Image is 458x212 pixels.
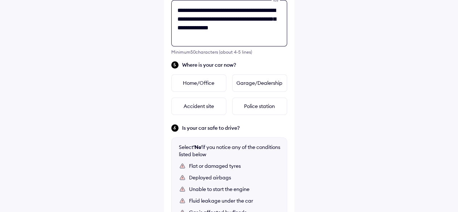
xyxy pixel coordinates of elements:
b: 'No' [193,144,202,150]
span: Where is your car now? [182,61,287,68]
span: Is your car safe to drive? [182,124,287,132]
div: Deployed airbags [189,174,280,181]
div: Police station [232,97,287,115]
div: Flat or damaged tyres [189,162,280,170]
div: Fluid leakage under the car [189,197,280,204]
div: Garage/Dealership [232,74,287,92]
div: Accident site [171,97,226,115]
div: Select if you notice any of the conditions listed below [179,144,280,158]
div: Unable to start the engine [189,186,280,193]
div: Minimum 50 characters (about 4-5 lines) [171,49,287,55]
div: Home/Office [171,74,226,92]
